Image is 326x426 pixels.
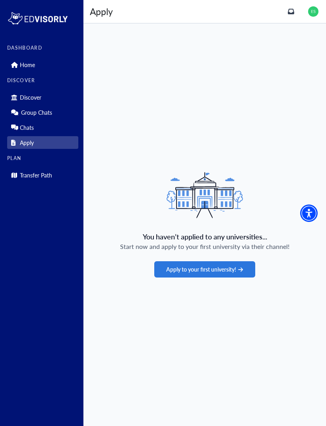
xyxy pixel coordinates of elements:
h6: Start now and apply to your first university via their channel! [120,242,289,251]
div: Chats [7,121,78,134]
p: Chats [20,124,34,131]
p: Group Chats [21,109,52,116]
img: logo [7,10,68,26]
p: Home [20,62,35,68]
p: Apply [20,139,34,146]
div: Apply [7,136,78,149]
button: Apply to your first university! [154,261,255,278]
div: Home [7,58,78,71]
label: DASHBOARD [7,45,78,51]
div: Group Chats [7,106,78,119]
label: PLAN [7,156,78,161]
img: Empty [167,172,243,218]
div: Accessibility Menu [300,204,318,222]
p: Transfer Path [20,172,52,179]
p: Discover [20,94,41,101]
div: Transfer Path [7,169,78,181]
a: inbox [288,8,294,15]
div: Discover [7,91,78,104]
h1: You haven’t applied to any universities... [143,231,267,242]
div: Apply [90,5,113,18]
label: DISCOVER [7,78,78,83]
